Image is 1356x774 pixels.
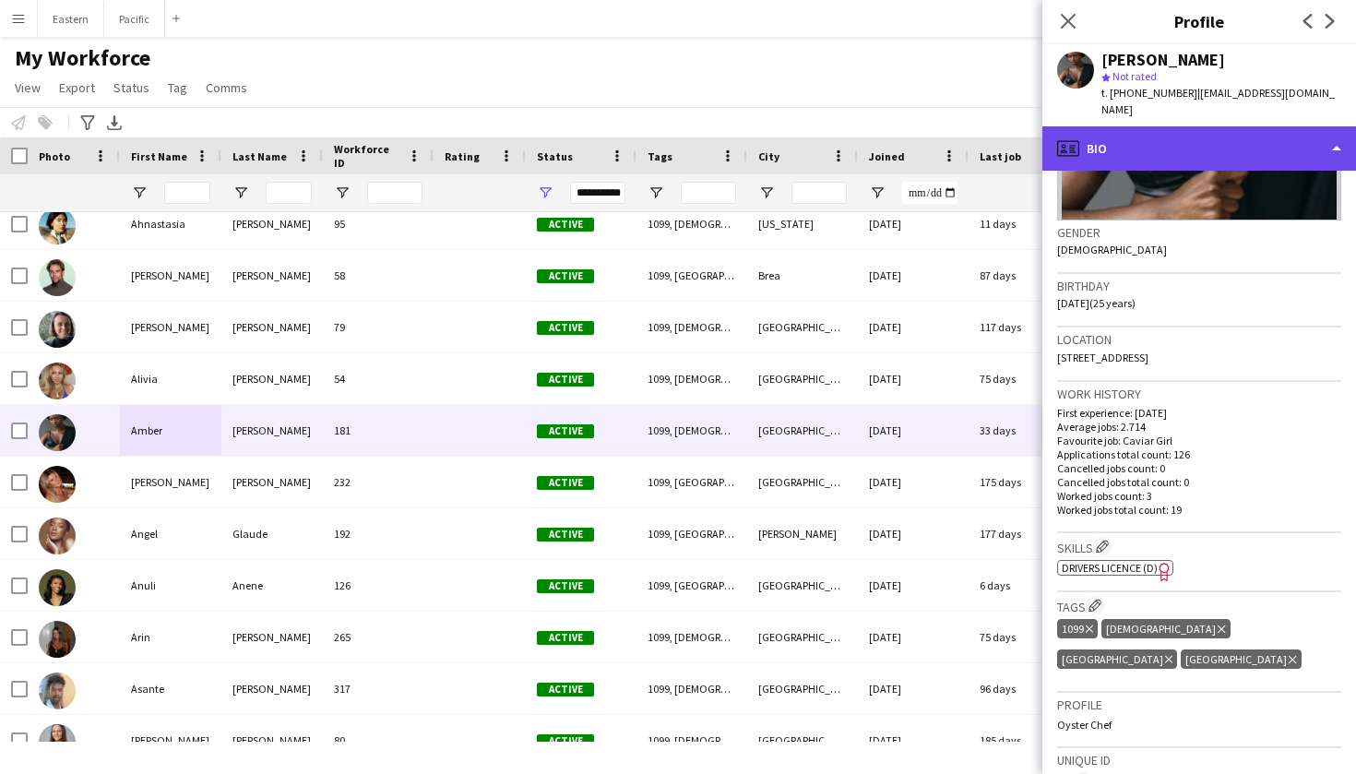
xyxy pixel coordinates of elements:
div: [DATE] [858,302,969,352]
p: Average jobs: 2.714 [1057,420,1341,434]
div: 185 days [969,715,1079,766]
div: 1099, [GEOGRAPHIC_DATA], [DEMOGRAPHIC_DATA], [GEOGRAPHIC_DATA] [636,250,747,301]
p: Worked jobs count: 3 [1057,489,1341,503]
div: 126 [323,560,434,611]
span: Drivers Licence (D) [1062,561,1158,575]
input: City Filter Input [791,182,847,204]
p: Cancelled jobs count: 0 [1057,461,1341,475]
div: 95 [323,198,434,249]
span: Joined [869,149,905,163]
span: Photo [39,149,70,163]
div: [DATE] [858,663,969,714]
div: [DATE] [858,612,969,662]
div: Anuli [120,560,221,611]
span: Active [537,579,594,593]
div: [PERSON_NAME] [221,457,323,507]
div: 192 [323,508,434,559]
span: t. [PHONE_NUMBER] [1101,86,1197,100]
img: Alex Segura Lozano [39,259,76,296]
div: [GEOGRAPHIC_DATA] [747,457,858,507]
div: 54 [323,353,434,404]
img: Anabel Carroll [39,466,76,503]
img: Alex Waguespack [39,311,76,348]
div: [DATE] [858,560,969,611]
span: [DEMOGRAPHIC_DATA] [1057,243,1167,256]
div: [PERSON_NAME] [120,715,221,766]
button: Open Filter Menu [334,185,351,201]
div: Alivia [120,353,221,404]
div: Amber [120,405,221,456]
app-action-btn: Export XLSX [103,112,125,134]
div: 117 days [969,302,1079,352]
span: Active [537,321,594,335]
div: [DATE] [858,715,969,766]
h3: Profile [1042,9,1356,33]
img: Amber Shields [39,414,76,451]
div: [DATE] [858,353,969,404]
h3: Location [1057,331,1341,348]
span: [DATE] (25 years) [1057,296,1136,310]
div: [GEOGRAPHIC_DATA] [747,560,858,611]
span: Active [537,528,594,542]
span: Status [113,79,149,96]
app-action-btn: Advanced filters [77,112,99,134]
h3: Skills [1057,537,1341,556]
span: Active [537,269,594,283]
img: Anuli Anene [39,569,76,606]
div: [DEMOGRAPHIC_DATA] [1101,619,1230,638]
div: 75 days [969,353,1079,404]
h3: Work history [1057,386,1341,402]
div: Angel [120,508,221,559]
h3: Profile [1057,697,1341,713]
span: Active [537,631,594,645]
span: Workforce ID [334,142,400,170]
span: Active [537,373,594,387]
div: 1099, [DEMOGRAPHIC_DATA], Northeast [636,302,747,352]
div: [GEOGRAPHIC_DATA] [1181,649,1301,669]
button: Pacific [104,1,165,37]
input: Joined Filter Input [902,182,958,204]
div: 1099, [DEMOGRAPHIC_DATA], [GEOGRAPHIC_DATA], [GEOGRAPHIC_DATA] [636,715,747,766]
span: View [15,79,41,96]
div: [GEOGRAPHIC_DATA] [747,353,858,404]
div: 181 [323,405,434,456]
p: First experience: [DATE] [1057,406,1341,420]
img: Ashley Consalvi [39,724,76,761]
span: Active [537,476,594,490]
div: [PERSON_NAME] [221,198,323,249]
div: 33 days [969,405,1079,456]
a: Comms [198,76,255,100]
span: Last job [980,149,1021,163]
span: Active [537,734,594,748]
p: Oyster Chef [1057,718,1341,732]
div: [PERSON_NAME] [221,715,323,766]
div: [PERSON_NAME] [221,302,323,352]
button: Open Filter Menu [131,185,148,201]
span: City [758,149,779,163]
div: 58 [323,250,434,301]
div: [GEOGRAPHIC_DATA] [747,612,858,662]
span: Status [537,149,573,163]
div: 80 [323,715,434,766]
div: [DATE] [858,198,969,249]
p: Favourite job: Caviar Girl [1057,434,1341,447]
div: [DATE] [858,508,969,559]
div: 1099, [DEMOGRAPHIC_DATA], [GEOGRAPHIC_DATA], [GEOGRAPHIC_DATA], Travel Team [636,353,747,404]
input: Workforce ID Filter Input [367,182,422,204]
span: Last Name [232,149,287,163]
button: Open Filter Menu [537,185,553,201]
h3: Birthday [1057,278,1341,294]
div: [PERSON_NAME] [120,457,221,507]
div: 75 days [969,612,1079,662]
img: Arin Gasiorek [39,621,76,658]
div: [PERSON_NAME] [1101,52,1225,68]
div: 1099, [DEMOGRAPHIC_DATA], [US_STATE], Northeast [636,198,747,249]
div: Arin [120,612,221,662]
div: [GEOGRAPHIC_DATA] [747,663,858,714]
span: My Workforce [15,44,150,72]
input: First Name Filter Input [164,182,210,204]
div: [GEOGRAPHIC_DATA] [747,405,858,456]
button: Open Filter Menu [869,185,886,201]
div: 317 [323,663,434,714]
input: Last Name Filter Input [266,182,312,204]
